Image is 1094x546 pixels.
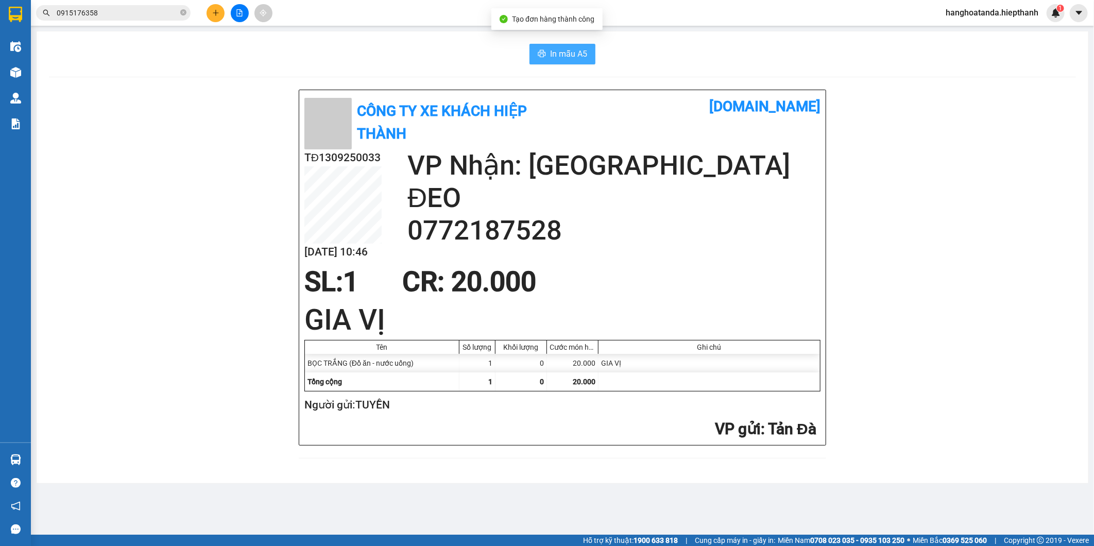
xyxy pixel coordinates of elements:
div: BỌC TRẮNG (Đồ ăn - nước uống) [305,354,459,372]
strong: 0369 525 060 [943,536,987,544]
span: 1 [1058,5,1062,12]
h2: [DATE] 10:46 [304,244,382,261]
h2: 0772187528 [407,214,821,247]
div: Ghi chú [601,343,817,351]
div: GIA VỊ [599,354,820,372]
button: printerIn mẫu A5 [529,44,595,64]
span: SL: [304,266,343,298]
span: 1 [343,266,358,298]
span: 20.000 [573,378,595,386]
h2: VP Nhận: [GEOGRAPHIC_DATA] [58,74,267,139]
span: message [11,524,21,534]
button: aim [254,4,272,22]
span: ⚪️ [907,538,910,542]
span: check-circle [500,15,508,23]
span: | [995,535,996,546]
h2: TĐ1309250032 [6,74,83,91]
div: 0 [495,354,547,372]
b: [DOMAIN_NAME] [709,98,821,115]
span: 1 [488,378,492,386]
img: warehouse-icon [10,67,21,78]
span: Tổng cộng [307,378,342,386]
div: Cước món hàng [550,343,595,351]
span: CR : 20.000 [402,266,536,298]
img: icon-new-feature [1051,8,1061,18]
span: VP gửi [715,420,761,438]
div: Số lượng [462,343,492,351]
span: Miền Nam [778,535,904,546]
strong: 0708 023 035 - 0935 103 250 [810,536,904,544]
div: Tên [307,343,456,351]
span: Hỗ trợ kỹ thuật: [583,535,678,546]
span: caret-down [1074,8,1084,18]
span: In mẫu A5 [550,47,587,60]
img: warehouse-icon [10,454,21,465]
img: logo-vxr [9,7,22,22]
span: close-circle [180,8,186,18]
b: Công Ty xe khách HIỆP THÀNH [35,8,120,71]
h1: GIA VỊ [304,300,821,340]
input: Tìm tên, số ĐT hoặc mã đơn [57,7,178,19]
h2: : Tản Đà [304,419,816,440]
strong: 1900 633 818 [634,536,678,544]
span: notification [11,501,21,511]
span: close-circle [180,9,186,15]
span: copyright [1037,537,1044,544]
span: printer [538,49,546,59]
span: file-add [236,9,243,16]
button: plus [207,4,225,22]
span: question-circle [11,478,21,488]
span: | [686,535,687,546]
span: Miền Bắc [913,535,987,546]
img: solution-icon [10,118,21,129]
div: 1 [459,354,495,372]
span: Tạo đơn hàng thành công [512,15,594,23]
button: caret-down [1070,4,1088,22]
img: warehouse-icon [10,93,21,104]
span: Cung cấp máy in - giấy in: [695,535,775,546]
sup: 1 [1057,5,1064,12]
span: aim [260,9,267,16]
button: file-add [231,4,249,22]
span: hanghoatanda.hiepthanh [937,6,1047,19]
b: Công Ty xe khách HIỆP THÀNH [357,103,527,142]
span: 0 [540,378,544,386]
img: warehouse-icon [10,41,21,52]
div: Khối lượng [498,343,544,351]
div: 20.000 [547,354,599,372]
h2: ĐEO [407,182,821,214]
span: search [43,9,50,16]
h2: TĐ1309250033 [304,149,382,166]
h2: VP Nhận: [GEOGRAPHIC_DATA] [407,149,821,182]
h2: Người gửi: TUYỀN [304,397,816,414]
span: plus [212,9,219,16]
